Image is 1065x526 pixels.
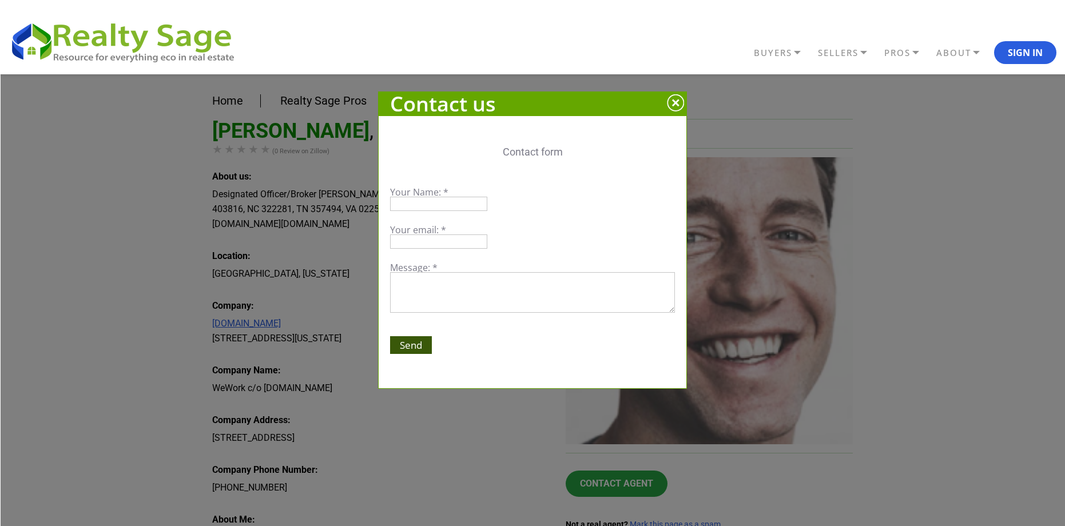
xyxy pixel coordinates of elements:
[881,43,933,63] a: PROS
[379,92,686,116] h1: Contact us
[9,18,246,64] img: REALTY SAGE
[751,43,815,63] a: BUYERS
[815,43,881,63] a: SELLERS
[390,263,675,272] div: Message: *
[390,336,432,354] input: Send
[390,225,675,234] div: Your email: *
[933,43,994,63] a: ABOUT
[390,145,675,159] p: Contact form
[390,188,675,197] div: Your Name: *
[994,41,1056,64] button: Sign In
